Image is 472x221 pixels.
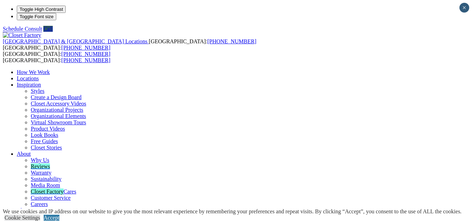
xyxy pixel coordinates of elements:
a: Reviews [31,163,50,169]
div: We use cookies and IP address on our website to give you the most relevant experience by remember... [3,208,462,215]
a: Sustainability [31,176,61,182]
a: Create a Design Board [31,94,81,100]
button: Toggle Font size [17,13,56,20]
a: Closet Stories [31,145,62,150]
a: [GEOGRAPHIC_DATA] & [GEOGRAPHIC_DATA] Locations [3,38,149,44]
a: [PHONE_NUMBER] [61,45,110,51]
a: [PHONE_NUMBER] [61,57,110,63]
span: Toggle Font size [20,14,53,19]
button: Toggle High Contrast [17,6,66,13]
a: Call [43,26,53,32]
a: Product Videos [31,126,65,132]
span: [GEOGRAPHIC_DATA]: [GEOGRAPHIC_DATA]: [3,38,256,51]
a: Accept [44,215,59,221]
a: [PHONE_NUMBER] [207,38,256,44]
a: Free Guides [31,138,58,144]
a: Why Us [31,157,49,163]
a: Schedule Consult [3,26,42,32]
a: About [17,151,31,157]
a: [PHONE_NUMBER] [61,51,110,57]
a: Blog [17,207,28,213]
mark: Closet Factory [31,189,64,194]
a: Virtual Showroom Tours [31,119,86,125]
a: Media Room [31,182,60,188]
a: Closet FactoryCares [31,189,76,194]
button: Close [459,3,469,13]
span: [GEOGRAPHIC_DATA]: [GEOGRAPHIC_DATA]: [3,51,110,63]
img: Closet Factory [3,32,41,38]
a: Organizational Projects [31,107,83,113]
a: Locations [17,75,39,81]
a: How We Work [17,69,50,75]
span: [GEOGRAPHIC_DATA] & [GEOGRAPHIC_DATA] Locations [3,38,147,44]
a: Careers [31,201,48,207]
span: Toggle High Contrast [20,7,63,12]
a: Cookie Settings [5,215,40,221]
a: Inspiration [17,82,41,88]
a: Closet Accessory Videos [31,101,86,106]
a: Look Books [31,132,58,138]
a: Styles [31,88,44,94]
a: Customer Service [31,195,71,201]
a: Warranty [31,170,51,176]
a: Organizational Elements [31,113,86,119]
